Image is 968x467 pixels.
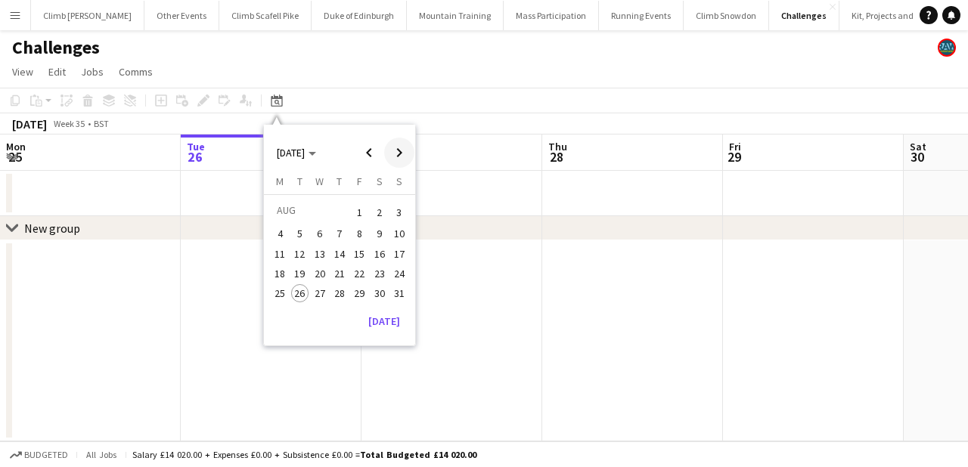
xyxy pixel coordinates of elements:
span: 4 [271,225,289,243]
span: 29 [727,148,741,165]
span: 5 [291,225,309,243]
span: 30 [371,284,389,302]
span: Comms [119,65,153,79]
button: 11-08-2025 [270,244,290,264]
button: Challenges [769,1,839,30]
button: 08-08-2025 [349,224,369,243]
button: Climb Scafell Pike [219,1,312,30]
td: AUG [270,200,349,224]
button: Mountain Training [407,1,504,30]
span: 7 [330,225,349,243]
span: F [357,175,362,188]
span: 18 [271,264,289,283]
span: T [337,175,342,188]
span: Tue [187,140,205,153]
span: 10 [390,225,408,243]
button: 28-08-2025 [330,283,349,303]
span: [DATE] [277,146,305,159]
span: 16 [371,245,389,263]
span: T [297,175,302,188]
button: 20-08-2025 [310,264,330,283]
button: Running Events [599,1,684,30]
span: Budgeted [24,450,68,460]
span: Mon [6,140,26,153]
button: 31-08-2025 [389,283,409,303]
div: Salary £14 020.00 + Expenses £0.00 + Subsistence £0.00 = [132,449,476,460]
span: 26 [291,284,309,302]
span: 14 [330,245,349,263]
button: 19-08-2025 [290,264,309,283]
span: Sat [910,140,926,153]
span: Edit [48,65,66,79]
span: 8 [350,225,368,243]
div: New group [24,221,80,236]
span: 22 [350,264,368,283]
button: 26-08-2025 [290,283,309,303]
a: Comms [113,62,159,82]
button: Other Events [144,1,219,30]
button: 05-08-2025 [290,224,309,243]
button: Budgeted [8,447,70,463]
span: 23 [371,264,389,283]
h1: Challenges [12,36,100,59]
span: 25 [271,284,289,302]
button: 30-08-2025 [369,283,389,303]
span: Fri [729,140,741,153]
button: 18-08-2025 [270,264,290,283]
span: 17 [390,245,408,263]
span: 6 [311,225,329,243]
a: Edit [42,62,72,82]
button: 17-08-2025 [389,244,409,264]
button: 01-08-2025 [349,200,369,224]
button: Duke of Edinburgh [312,1,407,30]
button: Next month [384,138,414,168]
span: Jobs [81,65,104,79]
span: 1 [350,202,368,223]
span: 28 [330,284,349,302]
span: Total Budgeted £14 020.00 [360,449,476,460]
span: Week 35 [50,118,88,129]
span: 12 [291,245,309,263]
button: Previous month [354,138,384,168]
span: 20 [311,264,329,283]
button: 02-08-2025 [369,200,389,224]
div: BST [94,118,109,129]
button: 24-08-2025 [389,264,409,283]
button: Kit, Projects and Office [839,1,951,30]
app-user-avatar: Staff RAW Adventures [938,39,956,57]
button: 13-08-2025 [310,244,330,264]
span: 31 [390,284,408,302]
span: 29 [350,284,368,302]
span: 26 [185,148,205,165]
button: 23-08-2025 [369,264,389,283]
span: S [396,175,402,188]
div: [DATE] [12,116,47,131]
button: 03-08-2025 [389,200,409,224]
span: 11 [271,245,289,263]
button: 04-08-2025 [270,224,290,243]
button: 25-08-2025 [270,283,290,303]
span: W [315,175,324,188]
span: S [377,175,383,188]
a: View [6,62,39,82]
span: 15 [350,245,368,263]
span: 2 [371,202,389,223]
span: 21 [330,264,349,283]
span: 19 [291,264,309,283]
span: All jobs [83,449,119,460]
button: 16-08-2025 [369,244,389,264]
span: 13 [311,245,329,263]
button: 10-08-2025 [389,224,409,243]
button: Mass Participation [504,1,599,30]
span: Thu [548,140,567,153]
button: 14-08-2025 [330,244,349,264]
span: View [12,65,33,79]
a: Jobs [75,62,110,82]
button: 15-08-2025 [349,244,369,264]
button: 21-08-2025 [330,264,349,283]
span: 3 [390,202,408,223]
button: 12-08-2025 [290,244,309,264]
button: 06-08-2025 [310,224,330,243]
span: 28 [546,148,567,165]
span: 24 [390,264,408,283]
